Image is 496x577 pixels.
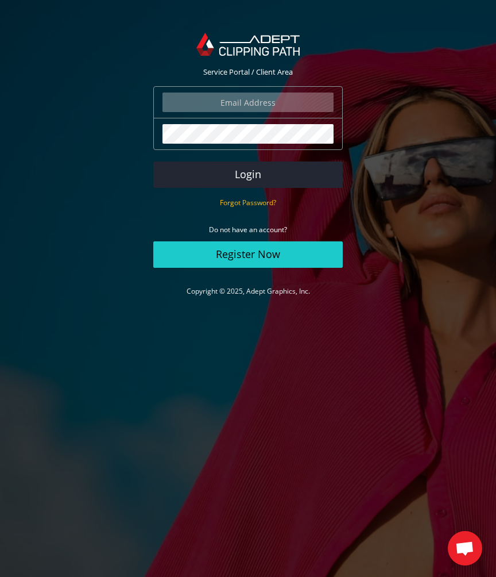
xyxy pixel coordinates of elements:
[448,531,482,566] a: Öppna chatt
[220,197,276,207] a: Forgot Password?
[187,286,310,296] a: Copyright © 2025, Adept Graphics, Inc.
[153,241,343,268] a: Register Now
[220,198,276,207] small: Forgot Password?
[153,161,343,188] button: Login
[196,33,299,56] img: Adept Graphics
[209,225,287,234] small: Do not have an account?
[203,67,293,77] span: Service Portal / Client Area
[162,93,334,112] input: Email Address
